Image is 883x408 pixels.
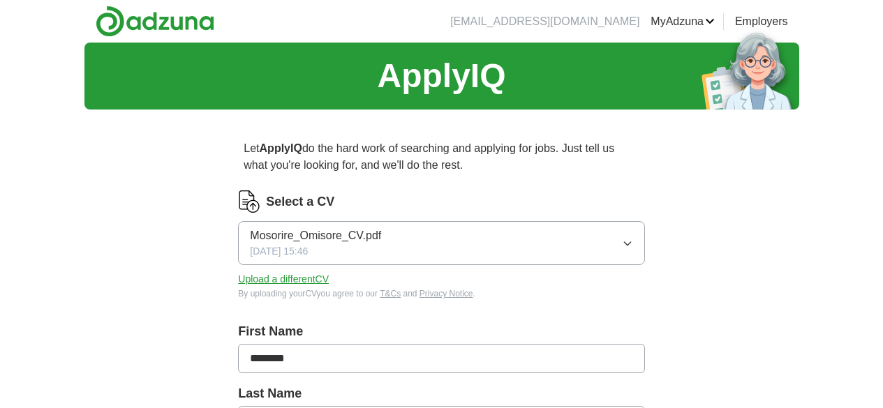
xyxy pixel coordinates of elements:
[377,51,505,101] h1: ApplyIQ
[735,13,788,30] a: Employers
[238,190,260,213] img: CV Icon
[238,221,644,265] button: Mosorire_Omisore_CV.pdf[DATE] 15:46
[238,322,644,341] label: First Name
[651,13,715,30] a: MyAdzuna
[450,13,639,30] li: [EMAIL_ADDRESS][DOMAIN_NAME]
[420,289,473,299] a: Privacy Notice
[266,192,334,211] label: Select a CV
[238,272,329,287] button: Upload a differentCV
[238,287,644,300] div: By uploading your CV you agree to our and .
[250,227,381,244] span: Mosorire_Omisore_CV.pdf
[380,289,401,299] a: T&Cs
[96,6,214,37] img: Adzuna logo
[238,135,644,179] p: Let do the hard work of searching and applying for jobs. Just tell us what you're looking for, an...
[260,142,302,154] strong: ApplyIQ
[250,244,308,259] span: [DATE] 15:46
[238,384,644,403] label: Last Name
